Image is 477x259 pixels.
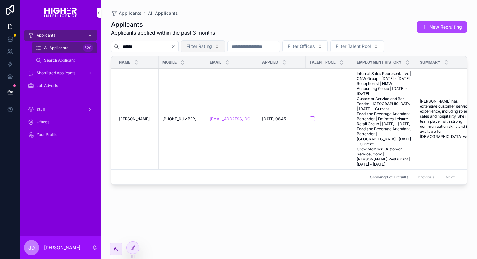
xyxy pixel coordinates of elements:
span: Filter Offices [288,43,315,49]
span: Summary [420,60,440,65]
span: [PERSON_NAME] [119,116,150,121]
span: Filter Talent Pool [336,43,371,49]
a: All Applicants520 [32,42,97,53]
a: [PERSON_NAME] has extensive customer service experience, including roles in sales and hospitality... [420,99,475,139]
span: Offices [37,120,49,125]
a: Shortlisted Applicants [24,67,97,79]
span: All Applicants [44,45,68,50]
a: Applicants [111,10,142,16]
div: 520 [83,44,93,52]
span: [DATE] 08:45 [262,116,286,121]
span: Search Applicant [44,58,75,63]
h1: Applicants [111,20,215,29]
span: Applicants applied within the past 3 months [111,29,215,37]
a: [DATE] 08:45 [262,116,302,121]
a: All Applicants [148,10,178,16]
button: Select Button [330,40,384,52]
a: Job Adverts [24,80,97,91]
button: New Recruiting [417,21,467,33]
span: Mobile [162,60,177,65]
div: scrollable content [20,25,101,160]
a: Search Applicant [32,55,97,66]
span: Staff [37,107,45,112]
span: [PHONE_NUMBER] [162,116,196,121]
a: [PERSON_NAME] [119,116,155,121]
span: Applicants [119,10,142,16]
a: [PHONE_NUMBER] [162,116,202,121]
img: App logo [44,8,77,18]
span: Your Profile [37,132,57,137]
a: [EMAIL_ADDRESS][DOMAIN_NAME] [210,116,255,121]
button: Clear [171,44,178,49]
a: Staff [24,104,97,115]
span: Applicants [37,33,55,38]
p: [PERSON_NAME] [44,245,80,251]
button: Select Button [282,40,328,52]
button: Select Button [181,40,225,52]
span: Employment History [357,60,402,65]
span: Showing 1 of 1 results [370,175,408,180]
a: Internal Sales Representative | CNW Group | [DATE] - [DATE] Receptionist | HMW Accounting Group |... [357,71,412,167]
a: Your Profile [24,129,97,140]
span: Email [210,60,221,65]
span: Name [119,60,130,65]
span: Talent Pool [309,60,336,65]
span: Applied [262,60,278,65]
span: Filter Rating [186,43,212,49]
span: JD [28,244,35,251]
span: Shortlisted Applicants [37,70,75,76]
a: Applicants [24,30,97,41]
a: Offices [24,116,97,128]
span: Job Adverts [37,83,58,88]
